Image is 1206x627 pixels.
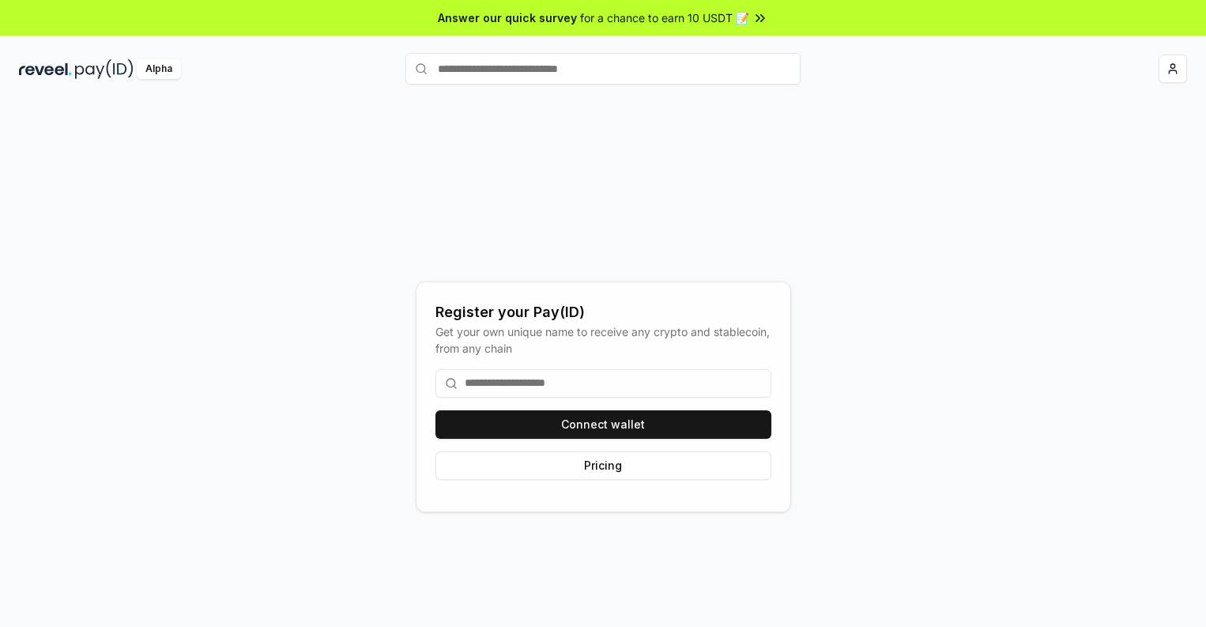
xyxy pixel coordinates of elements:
div: Register your Pay(ID) [435,301,771,323]
button: Pricing [435,451,771,480]
img: reveel_dark [19,59,72,79]
img: pay_id [75,59,134,79]
div: Get your own unique name to receive any crypto and stablecoin, from any chain [435,323,771,357]
button: Connect wallet [435,410,771,439]
span: for a chance to earn 10 USDT 📝 [580,9,749,26]
div: Alpha [137,59,181,79]
span: Answer our quick survey [438,9,577,26]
